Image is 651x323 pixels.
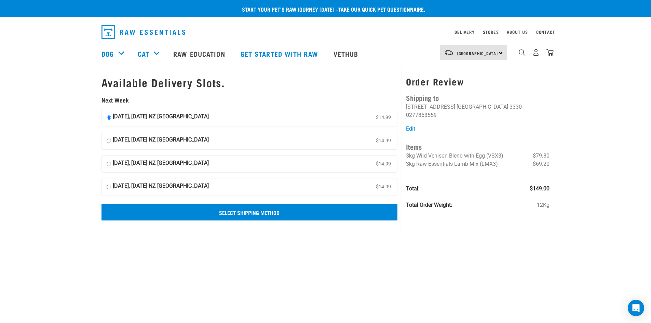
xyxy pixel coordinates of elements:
nav: dropdown navigation [96,23,555,42]
strong: [DATE], [DATE] NZ [GEOGRAPHIC_DATA] [113,182,209,192]
img: home-icon@2x.png [546,49,554,56]
strong: Total: [406,185,420,192]
h3: Order Review [406,76,550,87]
strong: [DATE], [DATE] NZ [GEOGRAPHIC_DATA] [113,136,209,146]
a: Edit [406,125,415,132]
strong: Total Order Weight: [406,202,452,208]
span: 12Kg [537,201,550,209]
a: Stores [483,31,499,33]
span: [GEOGRAPHIC_DATA] [457,52,498,54]
span: $14.99 [375,136,392,146]
input: Select Shipping Method [101,204,398,220]
span: 3kg Raw Essentials Lamb Mix (LMX3) [406,161,498,167]
a: Raw Education [166,40,233,67]
input: [DATE], [DATE] NZ [GEOGRAPHIC_DATA] $14.99 [107,136,111,146]
a: take our quick pet questionnaire. [338,8,425,11]
h1: Available Delivery Slots. [101,76,398,89]
input: [DATE], [DATE] NZ [GEOGRAPHIC_DATA] $14.99 [107,112,111,123]
span: $149.00 [530,185,550,193]
strong: [DATE], [DATE] NZ [GEOGRAPHIC_DATA] [113,159,209,169]
h5: Next Week [101,97,398,104]
input: [DATE], [DATE] NZ [GEOGRAPHIC_DATA] $14.99 [107,182,111,192]
strong: [DATE], [DATE] NZ [GEOGRAPHIC_DATA] [113,112,209,123]
span: $14.99 [375,112,392,123]
span: 3kg Wild Venison Blend with Egg (VSX3) [406,152,503,159]
span: $14.99 [375,182,392,192]
a: Delivery [455,31,474,33]
li: [STREET_ADDRESS] [406,104,455,110]
img: Raw Essentials Logo [101,25,185,39]
a: Dog [101,49,114,59]
h4: Shipping to [406,92,550,103]
a: Cat [138,49,149,59]
div: Open Intercom Messenger [628,300,644,316]
li: 0277853559 [406,112,437,118]
img: van-moving.png [444,50,453,56]
h4: Items [406,141,550,152]
li: [GEOGRAPHIC_DATA] 3330 [457,104,522,110]
span: $14.99 [375,159,392,169]
a: Vethub [327,40,367,67]
a: About Us [507,31,528,33]
span: $79.80 [533,152,550,160]
a: Contact [536,31,555,33]
img: user.png [532,49,540,56]
input: [DATE], [DATE] NZ [GEOGRAPHIC_DATA] $14.99 [107,159,111,169]
img: home-icon-1@2x.png [519,49,525,56]
a: Get started with Raw [234,40,327,67]
span: $69.20 [533,160,550,168]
